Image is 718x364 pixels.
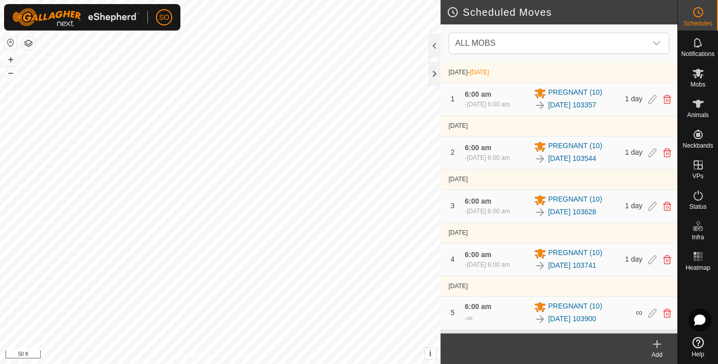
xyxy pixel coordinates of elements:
[467,261,510,268] span: [DATE] 6:00 am
[548,260,597,271] a: [DATE] 103741
[159,12,169,23] span: SO
[5,53,17,66] button: +
[468,69,489,76] span: -
[465,90,491,98] span: 6:00 am
[449,283,468,290] span: [DATE]
[451,148,455,156] span: 2
[681,51,714,57] span: Notifications
[637,350,677,359] div: Add
[625,148,642,156] span: 1 day
[685,265,710,271] span: Heatmap
[625,95,642,103] span: 1 day
[465,207,510,216] div: -
[467,314,473,322] span: ∞
[465,197,491,205] span: 6:00 am
[548,314,597,324] a: [DATE] 103900
[465,260,510,269] div: -
[470,69,489,76] span: [DATE]
[682,143,713,149] span: Neckbands
[180,351,218,360] a: Privacy Policy
[465,144,491,152] span: 6:00 am
[548,141,602,153] span: PREGNANT (10)
[548,100,597,110] a: [DATE] 103357
[678,333,718,361] a: Help
[465,153,510,162] div: -
[451,309,455,317] span: 5
[534,206,546,218] img: To
[687,112,709,118] span: Animals
[467,101,510,108] span: [DATE] 6:00 am
[692,173,703,179] span: VPs
[449,176,468,183] span: [DATE]
[465,302,491,311] span: 6:00 am
[451,95,455,103] span: 1
[230,351,260,360] a: Contact Us
[22,37,35,49] button: Map Layers
[534,153,546,165] img: To
[683,20,712,26] span: Schedules
[451,202,455,210] span: 3
[548,87,602,99] span: PREGNANT (10)
[689,204,706,210] span: Status
[625,202,642,210] span: 1 day
[548,153,597,164] a: [DATE] 103544
[534,99,546,111] img: To
[692,351,704,357] span: Help
[455,39,495,47] span: ALL MOBS
[548,247,602,260] span: PREGNANT (10)
[467,208,510,215] span: [DATE] 6:00 am
[548,207,597,217] a: [DATE] 103628
[646,33,667,53] div: dropdown trigger
[548,194,602,206] span: PREGNANT (10)
[467,154,510,161] span: [DATE] 6:00 am
[692,234,704,240] span: Infra
[548,301,602,313] span: PREGNANT (10)
[451,255,455,263] span: 4
[534,313,546,325] img: To
[429,349,431,358] span: i
[12,8,139,26] img: Gallagher Logo
[534,260,546,272] img: To
[447,6,677,18] h2: Scheduled Moves
[465,250,491,259] span: 6:00 am
[465,100,510,109] div: -
[5,67,17,79] button: –
[449,69,468,76] span: [DATE]
[451,33,646,53] span: ALL MOBS
[449,229,468,236] span: [DATE]
[625,255,642,263] span: 1 day
[425,348,436,359] button: i
[691,81,705,88] span: Mobs
[449,122,468,129] span: [DATE]
[636,307,642,318] span: ∞
[465,312,473,324] div: -
[5,37,17,49] button: Reset Map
